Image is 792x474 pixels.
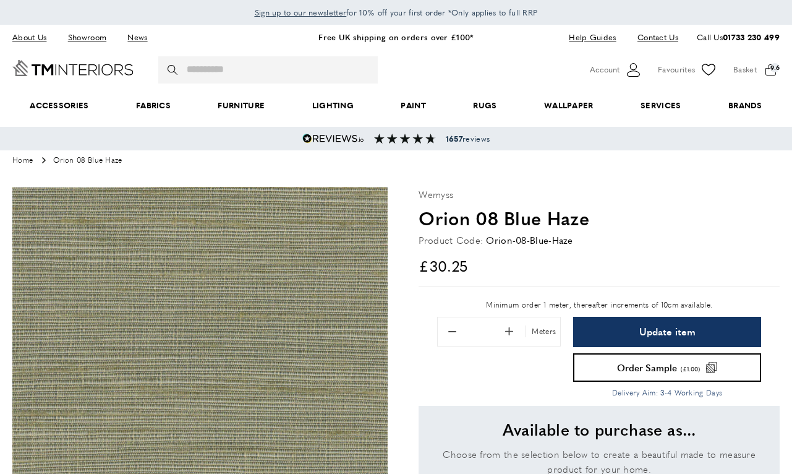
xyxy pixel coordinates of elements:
[573,353,761,382] button: Order Sample (£1.00)
[168,56,180,84] button: Search
[590,63,620,76] span: Account
[318,31,473,43] a: Free UK shipping on orders over £100*
[658,63,695,76] span: Favourites
[12,29,56,46] a: About Us
[194,87,288,124] a: Furniture
[419,255,467,276] span: £30.25
[658,61,718,79] a: Favourites
[639,327,696,337] span: Update item
[486,233,573,248] div: Orion-08-Blue-Haze
[705,87,786,124] a: Brands
[697,31,780,44] p: Call Us
[525,325,559,337] div: Meters
[12,60,134,76] a: Go to Home page
[377,87,449,124] a: Paint
[288,87,377,124] a: Lighting
[446,134,490,144] span: reviews
[617,363,677,372] span: Order Sample
[617,87,705,124] a: Services
[446,133,462,144] strong: 1657
[770,63,780,72] span: 9.6
[113,87,195,124] a: Fabrics
[431,418,767,441] h2: Available to purchase as...
[255,7,538,18] span: for 10% off your first order *Only applies to full RRP
[628,29,678,46] a: Contact Us
[496,319,522,345] button: Add 0.1 to quantity
[439,319,465,345] button: Remove 0.1 from quantity
[419,205,780,231] h1: Orion 08 Blue Haze
[419,187,453,202] p: Wemyss
[118,29,156,46] a: News
[53,157,122,165] span: Orion 08 Blue Haze
[12,157,33,165] a: Home
[573,317,761,347] button: Update item
[374,134,436,144] img: Reviews section
[6,87,113,124] span: Accessories
[560,29,625,46] a: Help Guides
[723,31,780,43] a: 01733 230 499
[449,87,521,124] a: Rugs
[302,134,364,144] img: Reviews.io 5 stars
[419,233,483,248] strong: Product Code
[255,7,347,18] span: Sign up to our newsletter
[437,299,761,311] p: Minimum order 1 meter, thereafter increments of 10cm available.
[590,61,642,79] button: Customer Account
[681,366,700,372] span: (£1.00)
[255,6,347,19] a: Sign up to our newsletter
[573,387,761,399] p: Delivery Aim: 3-4 Working Days
[521,87,617,124] a: Wallpaper
[59,29,116,46] a: Showroom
